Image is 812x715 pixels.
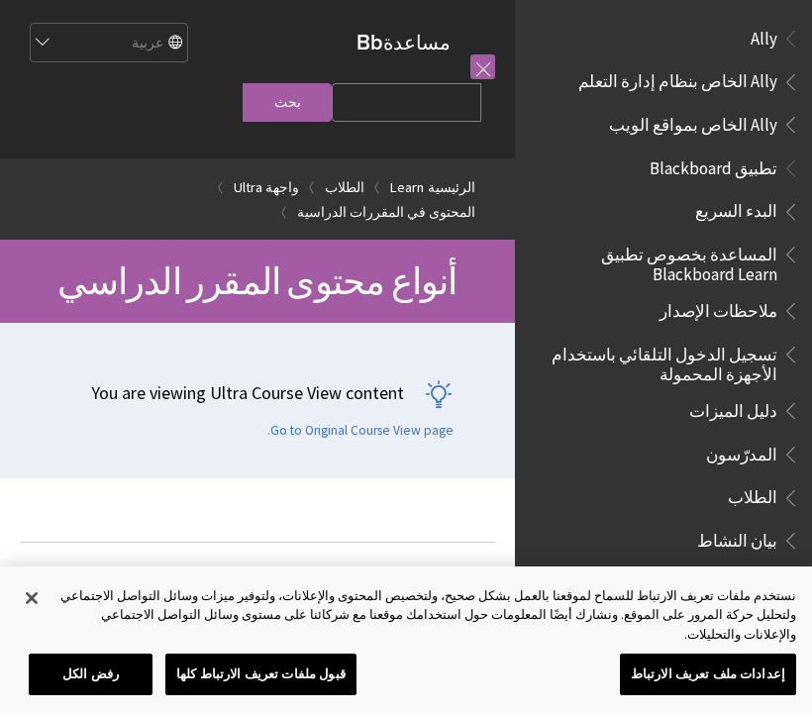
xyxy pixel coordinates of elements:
span: Ally الخاص بمواقع الويب [609,108,777,135]
a: Go to Original Course View page. [267,422,454,440]
a: الرئيسية [428,175,475,200]
a: واجهة Ultra [234,175,299,200]
button: رفض الكل [29,654,152,695]
span: تطبيق Blackboard [650,152,777,178]
a: Learn [390,175,424,200]
span: تسجيل الدخول التلقائي باستخدام الأجهزة المحمولة [539,338,777,384]
a: الطلاب [325,175,364,200]
span: دليل الميزات [689,394,777,421]
span: Ally الخاص بنظام إدارة التعلم [578,65,777,92]
span: البدء السريع [695,195,777,222]
span: بيان النشاط [697,524,777,551]
span: ملاحظات الإصدار [660,294,777,321]
h2: مشاهدة فيديو حول أنواع محتوى المقرر الدراسي [20,542,495,650]
nav: Book outline for Anthology Ally Help [527,22,800,142]
select: Site Language Selector [29,24,187,63]
a: المحتوى في المقررات الدراسية [297,200,475,225]
span: أنواع محتوى المقرر الدراسي [57,258,457,304]
span: Ally [751,22,777,49]
span: الطلاب [728,481,777,508]
input: بحث [243,83,332,122]
button: إعدادات ملف تعريف الارتباط [620,654,796,695]
p: You are viewing Ultra Course View content [20,380,454,405]
span: المساعدة بخصوص تطبيق Blackboard Learn [539,238,777,284]
div: نستخدم ملفات تعريف الارتباط للسماح لموقعنا بالعمل بشكل صحيح، ولتخصيص المحتوى والإعلانات، ولتوفير ... [56,586,796,645]
button: إغلاق [10,576,53,620]
a: مساعدةBb [356,30,451,54]
button: قبول ملفات تعريف الارتباط كلها [165,654,356,695]
strong: Bb [356,30,383,55]
span: المدرّسون [706,438,777,464]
